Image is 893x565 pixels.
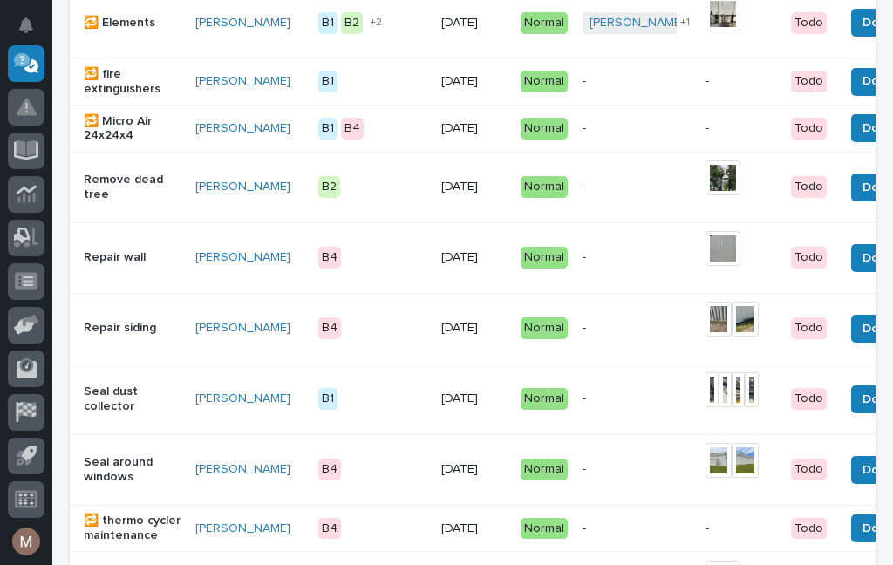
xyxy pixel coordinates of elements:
div: B4 [318,247,341,269]
p: [DATE] [441,462,507,477]
p: Repair siding [84,321,181,336]
p: - [583,521,692,536]
p: [DATE] [441,321,507,336]
div: B1 [318,71,337,92]
div: Normal [521,12,568,34]
p: - [583,391,692,406]
p: - [706,521,777,536]
p: [DATE] [441,16,507,31]
a: [PERSON_NAME] [195,391,290,406]
button: users-avatar [8,523,44,560]
div: Normal [521,459,568,480]
div: B4 [318,459,341,480]
div: Normal [521,388,568,410]
p: [DATE] [441,180,507,194]
div: B1 [318,12,337,34]
div: B4 [341,118,364,140]
div: Todo [791,459,827,480]
p: Seal around windows [84,455,181,485]
div: B4 [318,317,341,339]
div: B1 [318,118,337,140]
p: - [583,121,692,136]
p: - [583,462,692,477]
div: B1 [318,388,337,410]
div: Todo [791,388,827,410]
div: Normal [521,118,568,140]
p: Repair wall [84,250,181,265]
a: [PERSON_NAME] [195,321,290,336]
span: + 1 [680,17,690,28]
div: Todo [791,71,827,92]
div: B2 [341,12,363,34]
p: Seal dust collector [84,385,181,414]
div: Todo [791,176,827,198]
div: Todo [791,247,827,269]
a: [PERSON_NAME] [195,462,290,477]
p: - [583,74,692,89]
p: - [583,250,692,265]
p: 🔁 Micro Air 24x24x4 [84,114,181,144]
a: [PERSON_NAME] [195,121,290,136]
p: - [706,74,777,89]
a: [PERSON_NAME] [195,521,290,536]
div: Notifications [22,17,44,45]
a: [PERSON_NAME] [195,250,290,265]
div: Todo [791,317,827,339]
button: Notifications [8,7,44,44]
span: + 2 [370,17,382,28]
p: 🔁 fire extinguishers [84,67,181,97]
div: Normal [521,176,568,198]
div: Todo [791,118,827,140]
p: - [706,121,777,136]
div: Normal [521,71,568,92]
div: Todo [791,518,827,540]
div: Normal [521,317,568,339]
p: [DATE] [441,391,507,406]
div: Normal [521,247,568,269]
div: Todo [791,12,827,34]
a: [PERSON_NAME] [195,180,290,194]
p: 🔁 thermo cycler maintenance [84,514,181,543]
a: [PERSON_NAME] [195,74,290,89]
div: Normal [521,518,568,540]
p: [DATE] [441,121,507,136]
p: Remove dead tree [84,173,181,202]
p: [DATE] [441,74,507,89]
div: B2 [318,176,340,198]
div: B4 [318,518,341,540]
p: [DATE] [441,250,507,265]
p: - [583,180,692,194]
p: - [583,321,692,336]
a: [PERSON_NAME] [195,16,290,31]
p: [DATE] [441,521,507,536]
p: 🔁 Elements [84,16,181,31]
a: [PERSON_NAME] [590,16,685,31]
